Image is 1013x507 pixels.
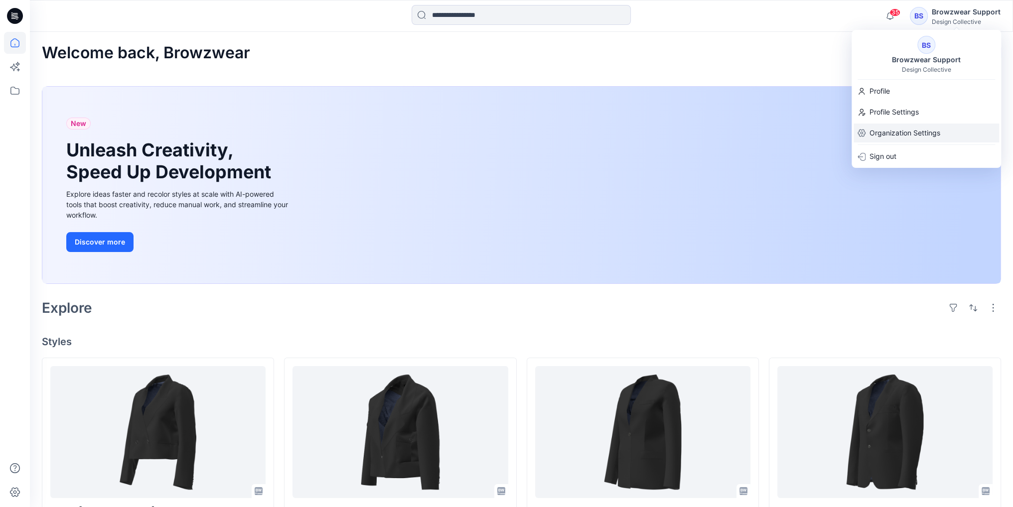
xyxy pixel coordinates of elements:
[852,124,1001,142] a: Organization Settings
[66,189,290,220] div: Explore ideas faster and recolor styles at scale with AI-powered tools that boost creativity, red...
[886,54,967,66] div: Browzwear Support
[66,232,290,252] a: Discover more
[50,366,266,499] a: 13758 Missy Blazer Mesh 01 Request
[777,366,993,499] a: 14307 Blazer Mesh 01 Request
[917,36,935,54] div: BS
[66,232,134,252] button: Discover more
[852,103,1001,122] a: Profile Settings
[66,139,276,182] h1: Unleash Creativity, Speed Up Development
[292,366,508,499] a: 14306 Cropped Blazer Mesh 01 Request
[910,7,928,25] div: BS
[42,300,92,316] h2: Explore
[852,82,1001,101] a: Profile
[869,147,896,166] p: Sign out
[902,66,951,73] div: Design Collective
[535,366,750,499] a: Cardigan Blazer Mesh 01 Request
[889,8,900,16] span: 35
[42,44,250,62] h2: Welcome back, Browzwear
[71,118,86,129] span: New
[932,6,1001,18] div: Browzwear Support
[869,103,919,122] p: Profile Settings
[869,82,890,101] p: Profile
[932,18,1001,25] div: Design Collective
[42,336,1001,348] h4: Styles
[869,124,940,142] p: Organization Settings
